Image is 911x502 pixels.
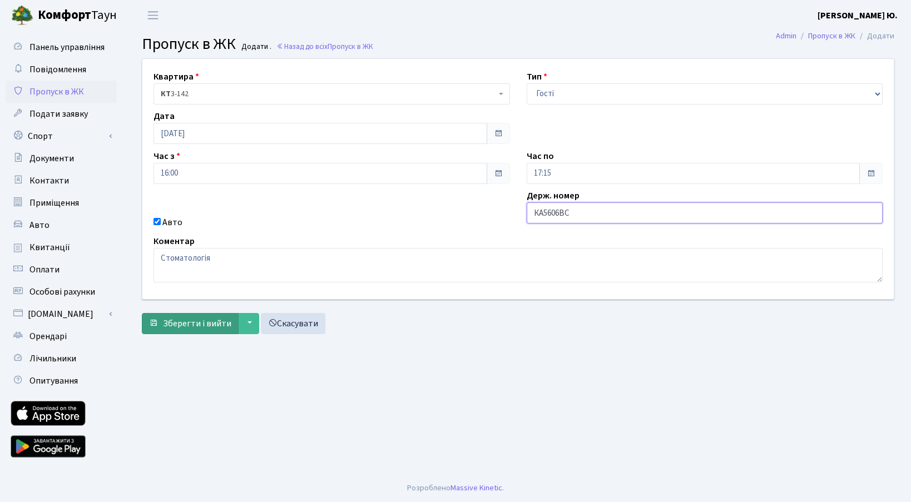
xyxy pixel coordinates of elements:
[29,330,67,342] span: Орендарі
[407,482,504,494] div: Розроблено .
[29,286,95,298] span: Особові рахунки
[29,108,88,120] span: Подати заявку
[154,150,180,163] label: Час з
[6,147,117,170] a: Документи
[142,313,239,334] button: Зберегти і вийти
[759,24,911,48] nav: breadcrumb
[6,192,117,214] a: Приміщення
[139,6,167,24] button: Переключити навігацію
[29,241,70,254] span: Квитанції
[154,235,195,248] label: Коментар
[29,41,105,53] span: Панель управління
[154,110,175,123] label: Дата
[29,375,78,387] span: Опитування
[6,214,117,236] a: Авто
[6,347,117,370] a: Лічильники
[6,58,117,81] a: Повідомлення
[161,88,496,100] span: <b>КТ</b>&nbsp;&nbsp;&nbsp;&nbsp;3-142
[527,202,883,223] input: AA0001AA
[818,9,898,22] a: [PERSON_NAME] Ю.
[328,41,373,52] span: Пропуск в ЖК
[29,197,79,209] span: Приміщення
[776,30,796,42] a: Admin
[29,86,84,98] span: Пропуск в ЖК
[29,264,60,276] span: Оплати
[6,370,117,392] a: Опитування
[29,152,74,165] span: Документи
[161,88,171,100] b: КТ
[239,42,271,52] small: Додати .
[855,30,894,42] li: Додати
[6,125,117,147] a: Спорт
[6,103,117,125] a: Подати заявку
[142,33,236,55] span: Пропуск в ЖК
[154,83,510,105] span: <b>КТ</b>&nbsp;&nbsp;&nbsp;&nbsp;3-142
[6,170,117,192] a: Контакти
[29,175,69,187] span: Контакти
[527,150,554,163] label: Час по
[276,41,373,52] a: Назад до всіхПропуск в ЖК
[154,70,199,83] label: Квартира
[527,189,580,202] label: Держ. номер
[6,325,117,347] a: Орендарі
[38,6,91,24] b: Комфорт
[163,317,231,330] span: Зберегти і вийти
[808,30,855,42] a: Пропуск в ЖК
[11,4,33,27] img: logo.png
[527,70,547,83] label: Тип
[29,219,49,231] span: Авто
[261,313,325,334] a: Скасувати
[38,6,117,25] span: Таун
[6,281,117,303] a: Особові рахунки
[450,482,502,494] a: Massive Kinetic
[29,63,86,76] span: Повідомлення
[162,216,182,229] label: Авто
[29,352,76,365] span: Лічильники
[6,236,117,259] a: Квитанції
[6,81,117,103] a: Пропуск в ЖК
[6,303,117,325] a: [DOMAIN_NAME]
[6,36,117,58] a: Панель управління
[6,259,117,281] a: Оплати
